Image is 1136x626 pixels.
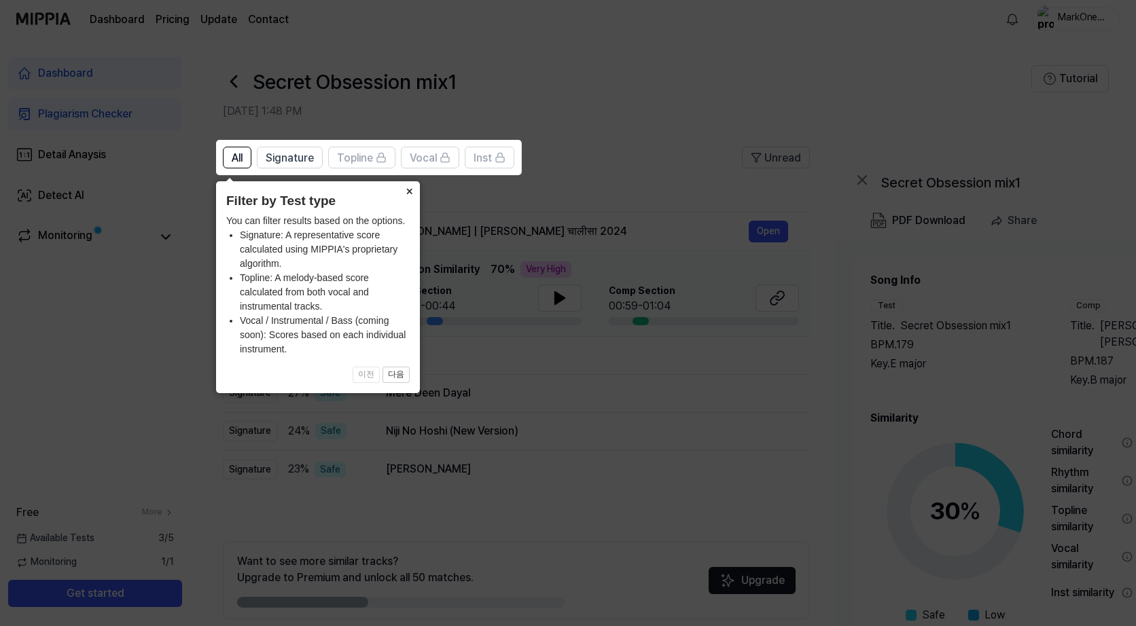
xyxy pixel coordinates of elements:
[328,147,395,168] button: Topline
[410,150,437,166] span: Vocal
[398,181,420,200] button: Close
[257,147,323,168] button: Signature
[226,214,410,356] div: You can filter results based on the options.
[266,150,314,166] span: Signature
[465,147,514,168] button: Inst
[383,367,410,383] button: 다음
[240,314,410,356] li: Vocal / Instrumental / Bass (coming soon): Scores based on each individual instrument.
[401,147,459,168] button: Vocal
[232,150,243,166] span: All
[474,150,492,166] span: Inst
[240,228,410,271] li: Signature: A representative score calculated using MIPPIA's proprietary algorithm.
[226,191,410,211] header: Filter by Test type
[223,147,251,168] button: All
[240,271,410,314] li: Topline: A melody-based score calculated from both vocal and instrumental tracks.
[337,150,373,166] span: Topline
